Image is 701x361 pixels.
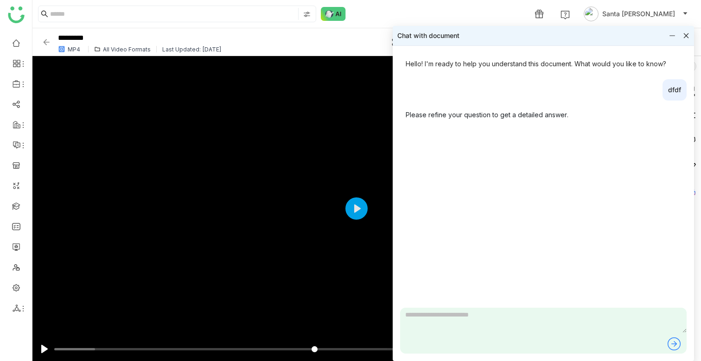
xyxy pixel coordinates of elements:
[561,10,570,19] img: help.svg
[397,31,459,41] div: Chat with document
[103,46,151,53] div: All Video Formats
[584,6,599,21] img: avatar
[162,46,222,53] div: Last Updated: [DATE]
[68,46,80,53] div: MP4
[406,110,681,120] p: Please refine your question to get a detailed answer.
[345,197,368,220] button: Play
[58,45,65,53] img: mp4.svg
[37,342,52,356] button: Play
[602,9,675,19] span: Santa [PERSON_NAME]
[400,53,687,75] div: Hello! I'm ready to help you understand this document. What would you like to know?
[303,11,311,18] img: search-type.svg
[582,6,690,21] button: Santa [PERSON_NAME]
[42,38,51,47] img: back
[8,6,25,23] img: logo
[94,46,101,52] img: folder.svg
[663,79,687,101] div: dfdf
[54,345,574,354] input: Seek
[321,7,346,21] img: ask-buddy-normal.svg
